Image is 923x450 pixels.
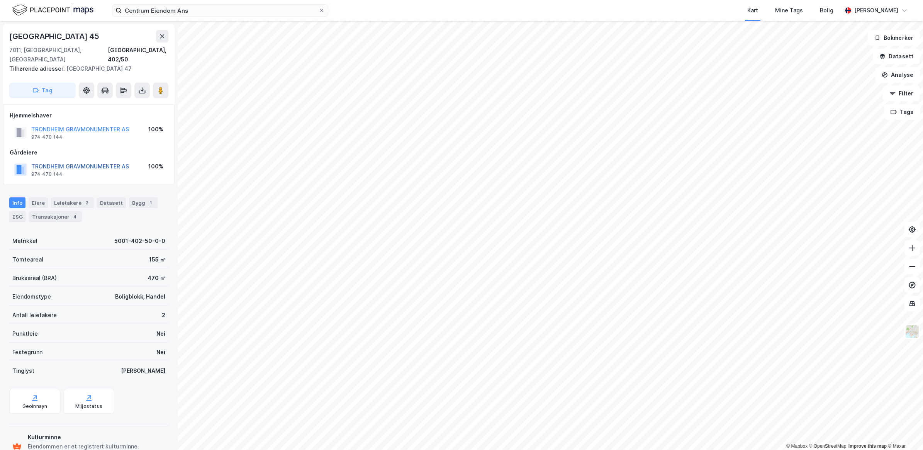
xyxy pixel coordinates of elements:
[786,443,808,449] a: Mapbox
[83,199,91,207] div: 2
[905,324,920,339] img: Z
[147,199,154,207] div: 1
[108,46,168,64] div: [GEOGRAPHIC_DATA], 402/50
[820,6,833,15] div: Bolig
[115,292,165,301] div: Boligblokk, Handel
[22,403,48,409] div: Geoinnsyn
[9,83,76,98] button: Tag
[9,211,26,222] div: ESG
[12,236,37,246] div: Matrikkel
[775,6,803,15] div: Mine Tags
[12,292,51,301] div: Eiendomstype
[873,49,920,64] button: Datasett
[9,64,162,73] div: [GEOGRAPHIC_DATA] 47
[156,329,165,338] div: Nei
[29,197,48,208] div: Eiere
[162,311,165,320] div: 2
[129,197,158,208] div: Bygg
[10,148,168,157] div: Gårdeiere
[156,348,165,357] div: Nei
[148,125,163,134] div: 100%
[809,443,847,449] a: OpenStreetMap
[9,30,101,42] div: [GEOGRAPHIC_DATA] 45
[12,311,57,320] div: Antall leietakere
[884,413,923,450] div: Kontrollprogram for chat
[114,236,165,246] div: 5001-402-50-0-0
[12,3,93,17] img: logo.f888ab2527a4732fd821a326f86c7f29.svg
[12,255,43,264] div: Tomteareal
[12,366,34,375] div: Tinglyst
[884,413,923,450] iframe: Chat Widget
[875,67,920,83] button: Analyse
[9,197,25,208] div: Info
[122,5,319,16] input: Søk på adresse, matrikkel, gårdeiere, leietakere eller personer
[51,197,94,208] div: Leietakere
[883,86,920,101] button: Filter
[149,255,165,264] div: 155 ㎡
[10,111,168,120] div: Hjemmelshaver
[121,366,165,375] div: [PERSON_NAME]
[148,162,163,171] div: 100%
[97,197,126,208] div: Datasett
[31,134,63,140] div: 974 470 144
[28,433,165,442] div: Kulturminne
[12,273,57,283] div: Bruksareal (BRA)
[75,403,102,409] div: Miljøstatus
[848,443,887,449] a: Improve this map
[71,213,79,221] div: 4
[747,6,758,15] div: Kart
[148,273,165,283] div: 470 ㎡
[884,104,920,120] button: Tags
[29,211,82,222] div: Transaksjoner
[12,348,42,357] div: Festegrunn
[9,65,66,72] span: Tilhørende adresser:
[9,46,108,64] div: 7011, [GEOGRAPHIC_DATA], [GEOGRAPHIC_DATA]
[854,6,898,15] div: [PERSON_NAME]
[31,171,63,177] div: 974 470 144
[868,30,920,46] button: Bokmerker
[12,329,38,338] div: Punktleie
